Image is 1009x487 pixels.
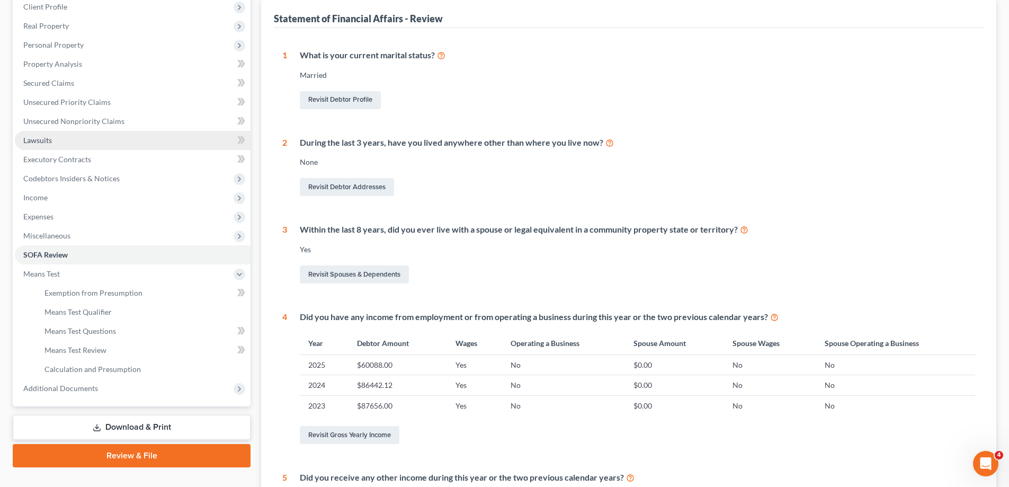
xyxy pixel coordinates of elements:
div: Statement of Financial Affairs - Review [274,12,443,25]
div: 3 [282,224,287,286]
td: No [816,355,975,375]
th: Spouse Amount [625,332,724,355]
a: Means Test Qualifier [36,303,251,322]
div: 2 [282,137,287,199]
td: $86442.12 [349,375,447,395]
span: Personal Property [23,40,84,49]
td: $0.00 [625,395,724,415]
span: Codebtors Insiders & Notices [23,174,120,183]
iframe: Intercom live chat [973,451,998,476]
th: Operating a Business [502,332,625,355]
div: 4 [282,311,287,446]
span: Means Test Qualifier [44,307,112,316]
td: 2023 [300,395,349,415]
span: Exemption from Presumption [44,288,142,297]
span: Miscellaneous [23,231,70,240]
td: No [502,395,625,415]
td: $87656.00 [349,395,447,415]
span: Client Profile [23,2,67,11]
div: What is your current marital status? [300,49,975,61]
div: Did you have any income from employment or from operating a business during this year or the two ... [300,311,975,323]
span: Property Analysis [23,59,82,68]
th: Wages [447,332,502,355]
span: 4 [995,451,1003,459]
div: Married [300,70,975,81]
span: Means Test Review [44,346,106,355]
a: Property Analysis [15,55,251,74]
a: Means Test Review [36,341,251,360]
a: Download & Print [13,415,251,440]
div: During the last 3 years, have you lived anywhere other than where you live now? [300,137,975,149]
th: Spouse Wages [724,332,816,355]
span: Income [23,193,48,202]
a: Review & File [13,444,251,467]
td: Yes [447,355,502,375]
td: Yes [447,375,502,395]
td: No [816,395,975,415]
a: Revisit Spouses & Dependents [300,265,409,284]
a: Revisit Debtor Addresses [300,178,394,196]
span: Means Test Questions [44,326,116,335]
td: $60088.00 [349,355,447,375]
span: Additional Documents [23,384,98,393]
a: Lawsuits [15,131,251,150]
a: Secured Claims [15,74,251,93]
a: Executory Contracts [15,150,251,169]
div: 1 [282,49,287,111]
span: SOFA Review [23,250,68,259]
span: Unsecured Priority Claims [23,98,111,107]
span: Secured Claims [23,78,74,87]
div: None [300,157,975,167]
td: Yes [447,395,502,415]
span: Calculation and Presumption [44,365,141,374]
a: Calculation and Presumption [36,360,251,379]
td: $0.00 [625,375,724,395]
span: Expenses [23,212,53,221]
div: Did you receive any other income during this year or the two previous calendar years? [300,472,975,484]
a: Exemption from Presumption [36,284,251,303]
th: Debtor Amount [349,332,447,355]
a: Means Test Questions [36,322,251,341]
td: No [724,355,816,375]
span: Executory Contracts [23,155,91,164]
th: Year [300,332,349,355]
td: No [502,355,625,375]
a: SOFA Review [15,245,251,264]
span: Unsecured Nonpriority Claims [23,117,124,126]
td: No [724,395,816,415]
th: Spouse Operating a Business [816,332,975,355]
td: 2024 [300,375,349,395]
span: Real Property [23,21,69,30]
div: Within the last 8 years, did you ever live with a spouse or legal equivalent in a community prope... [300,224,975,236]
a: Revisit Gross Yearly Income [300,426,399,444]
span: Means Test [23,269,60,278]
a: Unsecured Priority Claims [15,93,251,112]
div: Yes [300,244,975,255]
a: Unsecured Nonpriority Claims [15,112,251,131]
a: Revisit Debtor Profile [300,91,381,109]
span: Lawsuits [23,136,52,145]
td: No [502,375,625,395]
td: 2025 [300,355,349,375]
td: No [724,375,816,395]
td: $0.00 [625,355,724,375]
td: No [816,375,975,395]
